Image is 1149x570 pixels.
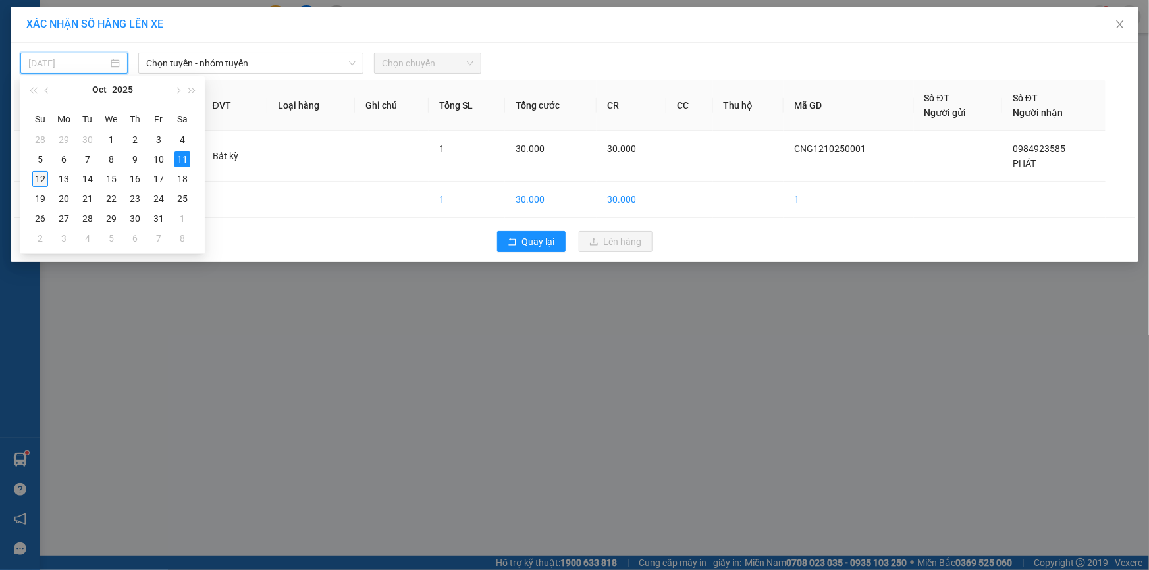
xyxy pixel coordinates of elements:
div: 3 [56,230,72,246]
button: Close [1102,7,1138,43]
div: 6 [56,151,72,167]
div: 22 [103,191,119,207]
span: CR : [10,84,30,98]
div: 6 [127,230,143,246]
div: 7 [151,230,167,246]
div: 12 [32,171,48,187]
td: 2025-09-28 [28,130,52,149]
div: 21 [80,191,95,207]
div: 8 [103,151,119,167]
td: 2025-10-02 [123,130,147,149]
span: 30.000 [516,143,545,154]
td: 2025-10-08 [99,149,123,169]
td: 2025-11-04 [76,228,99,248]
div: 29 [103,211,119,226]
div: 13 [56,171,72,187]
th: Tổng SL [429,80,505,131]
th: Th [123,109,147,130]
div: 24 [151,191,167,207]
td: 2025-11-07 [147,228,171,248]
div: 16 [127,171,143,187]
button: Oct [92,76,107,103]
div: 2 [32,230,48,246]
td: 2025-10-06 [52,149,76,169]
td: 2025-10-04 [171,130,194,149]
td: 2025-10-17 [147,169,171,189]
td: 2025-10-21 [76,189,99,209]
span: rollback [508,237,517,247]
span: Gửi: [11,13,32,26]
div: 9 [127,151,143,167]
span: 0984923585 [1013,143,1065,154]
span: 1 [439,143,444,154]
td: 2025-11-06 [123,228,147,248]
td: 1 [784,182,913,218]
div: 2 [127,132,143,147]
div: 31 [151,211,167,226]
span: Chọn chuyến [382,53,473,73]
div: 17 [151,171,167,187]
span: Số ĐT [1013,93,1038,103]
div: 10 [151,151,167,167]
div: [GEOGRAPHIC_DATA] [86,11,219,41]
th: CR [597,80,666,131]
td: 2025-10-31 [147,209,171,228]
span: close [1115,19,1125,30]
td: 2025-10-15 [99,169,123,189]
td: 2025-11-03 [52,228,76,248]
td: 2025-10-12 [28,169,52,189]
div: 5 [32,151,48,167]
th: Tu [76,109,99,130]
td: 2025-11-05 [99,228,123,248]
td: 2025-10-05 [28,149,52,169]
td: 2025-10-28 [76,209,99,228]
td: 2025-10-01 [99,130,123,149]
div: 30 [80,132,95,147]
th: Mã GD [784,80,913,131]
div: 7 [80,151,95,167]
div: 28 [80,211,95,226]
th: Fr [147,109,171,130]
td: 2025-10-23 [123,189,147,209]
div: 30.000 [10,83,78,99]
div: 4 [80,230,95,246]
span: CNG1210250001 [794,143,866,154]
td: 2025-10-30 [123,209,147,228]
div: 19 [32,191,48,207]
div: 1 [103,132,119,147]
span: Quay lại [522,234,555,249]
td: Bất kỳ [202,131,267,182]
div: 26 [32,211,48,226]
div: 4 [174,132,190,147]
th: STT [14,80,67,131]
th: Sa [171,109,194,130]
td: 2025-10-10 [147,149,171,169]
th: Thu hộ [713,80,784,131]
td: 2025-10-03 [147,130,171,149]
span: Số ĐT [924,93,949,103]
td: 30.000 [505,182,597,218]
th: Su [28,109,52,130]
div: 29 [56,132,72,147]
td: 2025-10-29 [99,209,123,228]
td: 2025-10-11 [171,149,194,169]
div: PHÁT [86,41,219,57]
div: 27 [56,211,72,226]
td: 2025-10-20 [52,189,76,209]
th: Loại hàng [267,80,355,131]
span: XÁC NHẬN SỐ HÀNG LÊN XE [26,18,163,30]
td: 30.000 [597,182,666,218]
td: 2025-10-14 [76,169,99,189]
td: 2025-10-09 [123,149,147,169]
div: 30 [127,211,143,226]
div: 20 [56,191,72,207]
td: 2025-10-13 [52,169,76,189]
input: 11/10/2025 [28,56,108,70]
td: 2025-10-24 [147,189,171,209]
td: 2025-10-26 [28,209,52,228]
th: Tổng cước [505,80,597,131]
td: 2025-10-25 [171,189,194,209]
td: 2025-10-16 [123,169,147,189]
td: 2025-10-22 [99,189,123,209]
td: 2025-11-02 [28,228,52,248]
